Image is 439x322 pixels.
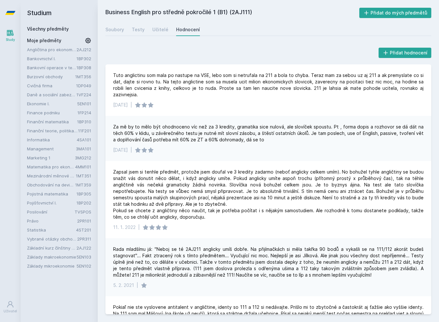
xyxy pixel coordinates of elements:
a: Vybrané otázky obchodního práva [27,236,77,242]
a: Study [1,26,19,45]
a: Cvičná firma [27,82,76,89]
a: 2AJ212 [76,47,91,52]
a: Základní kurz čínštiny B (A1) [27,245,76,251]
a: TVSPOS [75,209,91,214]
a: Finance podniku [27,109,77,116]
a: Všechny předměty [27,26,69,32]
a: Právo [27,218,77,224]
div: [DATE] [113,102,128,108]
a: 1VF224 [76,92,91,97]
a: 1BP302 [76,56,91,61]
a: Bankovnictví I. [27,55,76,62]
a: Matematika pro ekonomy [27,164,75,170]
div: [DATE] [113,147,128,153]
a: Mezinárodní měnové a finanční instituce [27,173,76,179]
div: Uživatel [4,309,17,314]
div: Soubory [105,26,124,33]
div: Za mě by to mělo být ohodnoceno víc než za 3 kredity, gramatika sice nulová, ale slovíček spoustu... [113,124,424,143]
a: Finanční matematika [27,118,77,125]
a: 1BP308 [76,65,91,70]
a: 1FP214 [77,110,91,115]
a: 1DP049 [76,83,91,88]
a: 11F201 [78,128,91,133]
a: Management [27,146,76,152]
div: 5. 2. 2021 [113,282,134,289]
a: 4SA101 [77,137,91,142]
a: 1MT351 [76,173,91,178]
a: 3MA101 [76,146,91,151]
a: 5EN102 [76,263,91,269]
a: Angličtina pro ekonomická studia 2 (B2/C1) [27,46,76,53]
div: | [130,102,132,108]
a: Pojišťovnictví I. [27,200,76,206]
a: Pojistná matematika [27,191,76,197]
a: 1BP310 [77,119,91,124]
div: 11. 1. 2022 [113,224,136,231]
a: Informatika [27,137,77,143]
a: 5EN103 [76,254,91,260]
a: Testy [132,23,145,36]
a: 1MT359 [75,182,91,187]
a: Ekonomie I. [27,100,77,107]
a: 1BP305 [76,191,91,196]
div: | [138,224,140,231]
div: | [130,147,132,153]
a: Daně a sociální zabezpečení [27,91,76,98]
a: Uživatel [1,297,19,317]
a: 2PR101 [77,218,91,223]
a: Hodnocení [176,23,200,36]
span: Moje předměty [27,37,61,44]
a: Základy makroekonomie [27,254,76,260]
div: Rada mladšímu já: "Neboj se té 2AJ211 anglicky umíš dobře. Na přijímačkách si měla takřka 90 bodů... [113,246,424,278]
a: 4ST201 [76,227,91,232]
div: | [137,282,138,289]
a: 1BP202 [76,200,91,205]
button: Přidat do mých předmětů [359,8,432,18]
h2: Business English pro středně pokročilé 1 (B1) (2AJ111) [105,8,359,18]
a: 5EN101 [77,101,91,106]
div: Učitelé [152,26,168,33]
a: Základy mikroekonomie [27,263,76,269]
div: Hodnocení [176,26,200,33]
a: Statistika [27,227,76,233]
a: Obchodování na devizovém trhu [27,182,75,188]
a: 2AJ122 [76,245,91,251]
a: 3MG212 [75,155,91,160]
a: Bankovní operace v teorii a praxi [27,64,76,71]
a: 4MM101 [75,164,91,169]
button: Přidat hodnocení [379,48,432,58]
a: Marketing 1 [27,155,75,161]
a: 2PR311 [77,236,91,241]
a: Burzovní obchody [27,73,75,80]
a: Učitelé [152,23,168,36]
div: Tuto anglictinu som mala po nastupe na VSE, lebo som si netrufala na 211 a bola to chyba. Teraz m... [113,72,424,98]
a: Soubory [105,23,124,36]
div: Testy [132,26,145,33]
a: Finanční teorie, politika a instituce [27,128,78,134]
div: Study [6,37,15,42]
a: 1MT356 [75,74,91,79]
a: Posilování [27,209,75,215]
div: Zapsal jsem si tenhle předmět, protože jsem doufal ve 3 kredity zadarmo (neboť anglicky celkem um... [113,169,424,220]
